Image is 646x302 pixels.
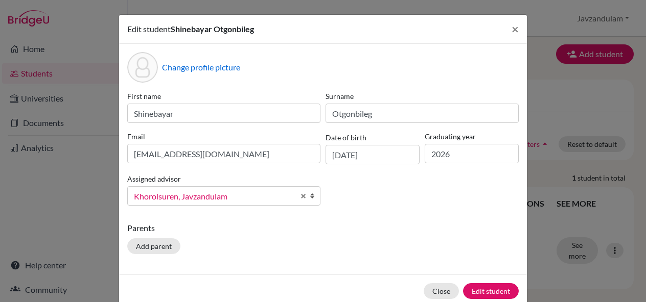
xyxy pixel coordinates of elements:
span: Shinebayar Otgonbileg [171,24,254,34]
label: Email [127,131,320,142]
label: Surname [326,91,519,102]
button: Close [424,283,459,299]
span: × [512,21,519,36]
button: Edit student [463,283,519,299]
span: Edit student [127,24,171,34]
input: dd/mm/yyyy [326,145,420,164]
p: Parents [127,222,519,234]
button: Close [503,15,527,43]
button: Add parent [127,238,180,254]
label: Graduating year [425,131,519,142]
label: First name [127,91,320,102]
label: Assigned advisor [127,173,181,184]
span: Khorolsuren, Javzandulam [134,190,294,203]
div: Profile picture [127,52,158,83]
label: Date of birth [326,132,366,143]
